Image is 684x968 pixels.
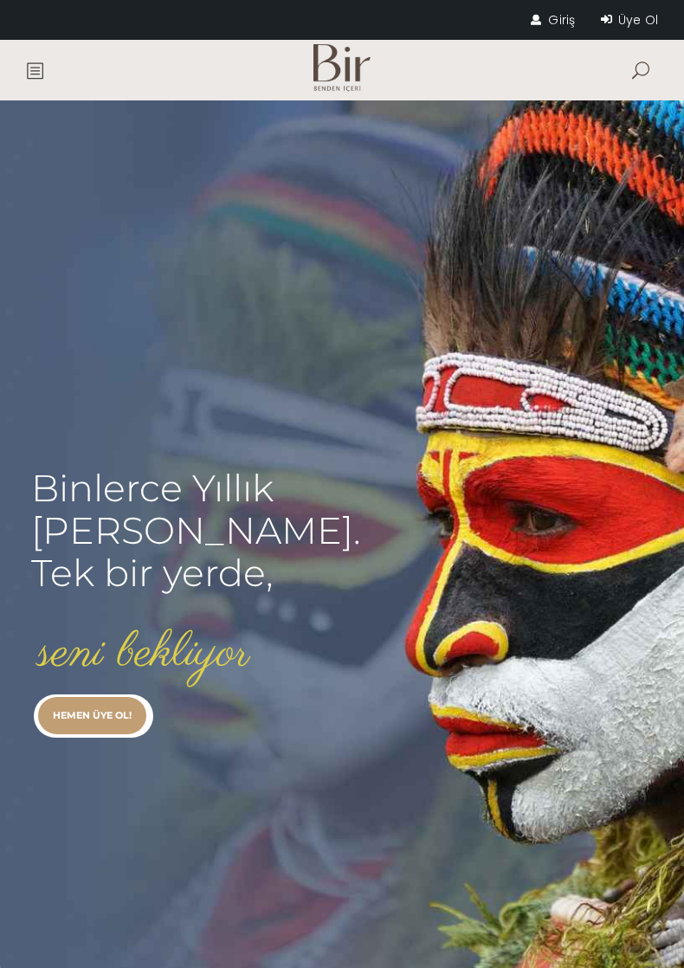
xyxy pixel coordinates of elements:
[601,11,658,29] a: Üye Ol
[38,697,146,734] a: HEMEN ÜYE OL!
[31,467,361,594] rs-layer: Binlerce Yıllık [PERSON_NAME]. Tek bir yerde,
[38,626,250,681] rs-layer: seni bekliyor
[313,44,371,92] img: Mobile Logo
[531,11,575,29] a: Giriş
